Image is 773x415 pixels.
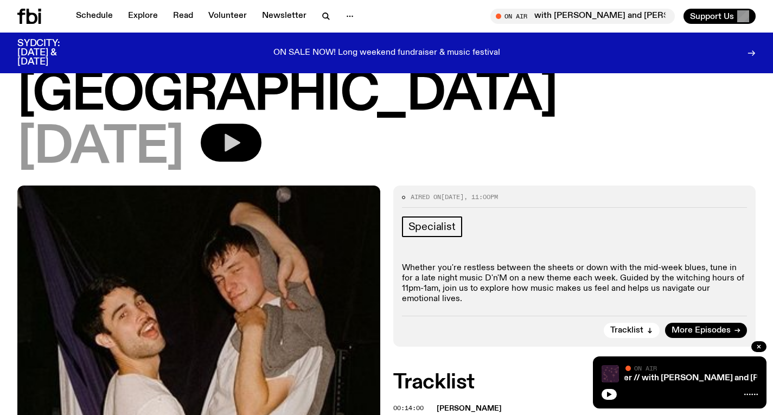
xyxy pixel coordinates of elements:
[17,124,183,173] span: [DATE]
[167,9,200,24] a: Read
[441,193,464,201] span: [DATE]
[17,22,756,119] h1: Sleepless in [GEOGRAPHIC_DATA]
[665,323,747,338] a: More Episodes
[393,404,424,412] span: 00:14:00
[604,323,660,338] button: Tracklist
[69,9,119,24] a: Schedule
[672,327,731,335] span: More Episodes
[634,365,657,372] span: On Air
[393,405,424,411] button: 00:14:00
[411,193,441,201] span: Aired on
[408,221,456,233] span: Specialist
[393,373,756,392] h2: Tracklist
[464,193,498,201] span: , 11:00pm
[690,11,734,21] span: Support Us
[122,9,164,24] a: Explore
[683,9,756,24] button: Support Us
[437,405,502,412] span: [PERSON_NAME]
[610,327,643,335] span: Tracklist
[255,9,313,24] a: Newsletter
[402,263,748,305] p: Whether you're restless between the sheets or down with the mid-week blues, tune in for a late ni...
[490,9,675,24] button: On AirThe Allnighter // with [PERSON_NAME] and [PERSON_NAME] ^.^
[202,9,253,24] a: Volunteer
[402,216,462,237] a: Specialist
[17,39,87,67] h3: SYDCITY: [DATE] & [DATE]
[273,48,500,58] p: ON SALE NOW! Long weekend fundraiser & music festival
